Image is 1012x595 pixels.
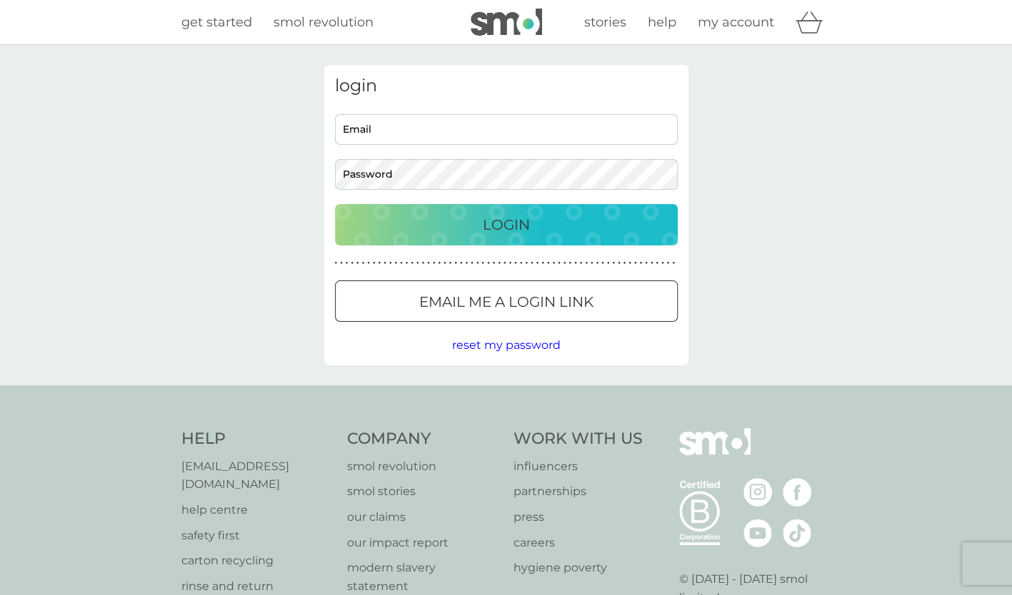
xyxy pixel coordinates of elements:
[419,290,593,313] p: Email me a login link
[356,260,359,267] p: ●
[520,260,523,267] p: ●
[274,12,374,33] a: smol revolution
[471,260,474,267] p: ●
[796,8,831,36] div: basket
[181,12,252,33] a: get started
[574,260,577,267] p: ●
[347,559,499,595] p: modern slavery statement
[347,457,499,476] a: smol revolution
[513,482,643,501] a: partnerships
[181,428,334,450] h4: Help
[514,260,517,267] p: ●
[373,260,376,267] p: ●
[335,260,338,267] p: ●
[743,519,772,547] img: visit the smol Youtube page
[580,260,583,267] p: ●
[783,519,811,547] img: visit the smol Tiktok page
[347,428,499,450] h4: Company
[525,260,528,267] p: ●
[640,260,643,267] p: ●
[335,76,678,96] h3: login
[433,260,436,267] p: ●
[698,12,774,33] a: my account
[612,260,615,267] p: ●
[346,260,349,267] p: ●
[422,260,425,267] p: ●
[476,260,479,267] p: ●
[351,260,354,267] p: ●
[513,428,643,450] h4: Work With Us
[347,508,499,527] a: our claims
[416,260,419,267] p: ●
[438,260,441,267] p: ●
[513,534,643,552] a: careers
[547,260,550,267] p: ●
[513,508,643,527] a: press
[648,14,676,30] span: help
[379,260,381,267] p: ●
[427,260,430,267] p: ●
[406,260,409,267] p: ●
[661,260,664,267] p: ●
[628,260,631,267] p: ●
[623,260,626,267] p: ●
[679,428,751,477] img: smol
[487,260,490,267] p: ●
[585,260,588,267] p: ●
[783,478,811,507] img: visit the smol Facebook page
[634,260,637,267] p: ●
[513,457,643,476] a: influencers
[340,260,343,267] p: ●
[513,559,643,577] a: hygiene poverty
[498,260,501,267] p: ●
[618,260,621,267] p: ●
[411,260,414,267] p: ●
[181,14,252,30] span: get started
[454,260,457,267] p: ●
[584,14,626,30] span: stories
[335,204,678,245] button: Login
[460,260,463,267] p: ●
[558,260,561,267] p: ●
[483,213,530,236] p: Login
[181,501,334,519] a: help centre
[591,260,593,267] p: ●
[181,457,334,494] p: [EMAIL_ADDRESS][DOMAIN_NAME]
[651,260,653,267] p: ●
[504,260,506,267] p: ●
[563,260,566,267] p: ●
[452,336,561,355] button: reset my password
[444,260,446,267] p: ●
[452,338,561,352] span: reset my password
[656,260,658,267] p: ●
[481,260,484,267] p: ●
[449,260,452,267] p: ●
[607,260,610,267] p: ●
[471,9,542,36] img: smol
[541,260,544,267] p: ●
[362,260,365,267] p: ●
[274,14,374,30] span: smol revolution
[466,260,469,267] p: ●
[347,482,499,501] a: smol stories
[347,534,499,552] a: our impact report
[394,260,397,267] p: ●
[493,260,496,267] p: ●
[536,260,539,267] p: ●
[601,260,604,267] p: ●
[648,12,676,33] a: help
[367,260,370,267] p: ●
[384,260,386,267] p: ●
[181,551,334,570] a: carton recycling
[181,527,334,545] a: safety first
[531,260,533,267] p: ●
